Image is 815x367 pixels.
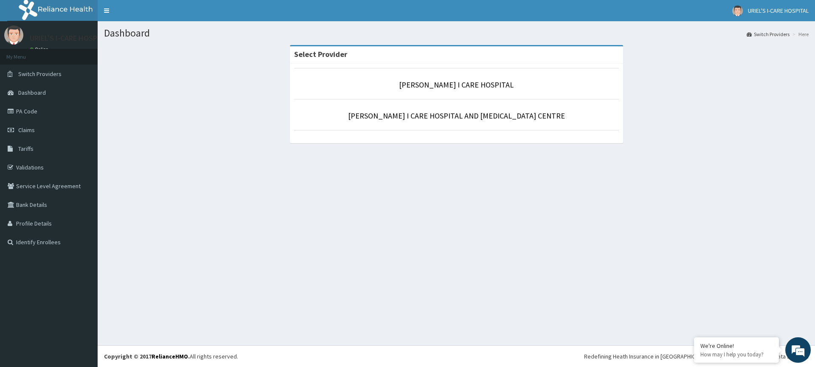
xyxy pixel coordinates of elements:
[30,46,50,52] a: Online
[732,6,743,16] img: User Image
[18,145,34,152] span: Tariffs
[348,111,565,121] a: [PERSON_NAME] I CARE HOSPITAL AND [MEDICAL_DATA] CENTRE
[18,89,46,96] span: Dashboard
[748,7,809,14] span: URIEL'S I-CARE HOSPITAL
[790,31,809,38] li: Here
[18,70,62,78] span: Switch Providers
[700,342,773,350] div: We're Online!
[104,353,190,360] strong: Copyright © 2017 .
[700,351,773,358] p: How may I help you today?
[584,352,809,361] div: Redefining Heath Insurance in [GEOGRAPHIC_DATA] using Telemedicine and Data Science!
[152,353,188,360] a: RelianceHMO
[98,345,815,367] footer: All rights reserved.
[18,126,35,134] span: Claims
[294,49,347,59] strong: Select Provider
[104,28,809,39] h1: Dashboard
[30,34,112,42] p: URIEL'S I-CARE HOSPITAL
[399,80,514,90] a: [PERSON_NAME] I CARE HOSPITAL
[4,25,23,45] img: User Image
[747,31,790,38] a: Switch Providers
